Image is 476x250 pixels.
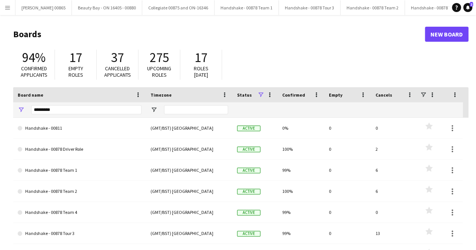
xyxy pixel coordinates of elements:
div: 100% [278,181,324,202]
span: Confirmed applicants [21,65,47,78]
span: Active [237,126,260,131]
span: Active [237,189,260,194]
span: 275 [150,49,169,66]
a: Handshake - 00878 Driver Role [18,139,141,160]
span: Active [237,147,260,152]
span: Empty [329,92,342,98]
span: 17 [69,49,82,66]
button: Beauty Bay - ON 16405 - 00880 [72,0,142,15]
span: 37 [111,49,124,66]
input: Timezone Filter Input [164,105,228,114]
div: 0 [324,160,371,180]
div: 6 [371,160,418,180]
div: 6 [371,181,418,202]
button: Handshake - 00878 Team 2 [341,0,405,15]
a: Handshake - 00878 Team 4 [18,202,141,223]
div: 0 [324,139,371,159]
span: Active [237,231,260,236]
span: Board name [18,92,43,98]
div: 13 [371,223,418,244]
span: 17 [195,49,207,66]
a: Handshake - 00811 [18,118,141,139]
div: 0 [324,118,371,138]
div: 99% [278,202,324,223]
button: Collegiate 00875 and ON-16346 [142,0,214,15]
span: Upcoming roles [147,65,171,78]
input: Board name Filter Input [31,105,141,114]
span: Roles [DATE] [194,65,208,78]
a: Handshake - 00878 Team 2 [18,181,141,202]
button: Open Filter Menu [18,106,24,113]
h1: Boards [13,29,425,40]
div: 0 [371,118,418,138]
a: 2 [463,3,472,12]
div: 99% [278,160,324,180]
div: (GMT/BST) [GEOGRAPHIC_DATA] [146,223,233,244]
span: Empty roles [68,65,83,78]
div: 0 [324,181,371,202]
span: Timezone [151,92,172,98]
div: (GMT/BST) [GEOGRAPHIC_DATA] [146,139,233,159]
div: (GMT/BST) [GEOGRAPHIC_DATA] [146,160,233,180]
span: Status [237,92,252,98]
div: (GMT/BST) [GEOGRAPHIC_DATA] [146,181,233,202]
span: 94% [22,49,46,66]
div: 99% [278,223,324,244]
a: Handshake - 00878 Tour 3 [18,223,141,244]
div: (GMT/BST) [GEOGRAPHIC_DATA] [146,202,233,223]
button: [PERSON_NAME] 00865 [15,0,72,15]
div: 100% [278,139,324,159]
button: Handshake - 00878 Team 1 [214,0,279,15]
a: New Board [425,27,468,42]
span: Active [237,210,260,215]
div: 0 [324,202,371,223]
div: (GMT/BST) [GEOGRAPHIC_DATA] [146,118,233,138]
div: 0 [324,223,371,244]
button: Open Filter Menu [151,106,157,113]
a: Handshake - 00878 Team 1 [18,160,141,181]
button: Handshake - 00878 Team 4 [405,0,469,15]
span: Cancelled applicants [104,65,131,78]
button: Handshake - 00878 Tour 3 [279,0,341,15]
div: 0% [278,118,324,138]
span: Confirmed [282,92,305,98]
div: 2 [371,139,418,159]
span: Active [237,168,260,173]
div: 0 [371,202,418,223]
span: 2 [470,2,473,7]
span: Cancels [376,92,392,98]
